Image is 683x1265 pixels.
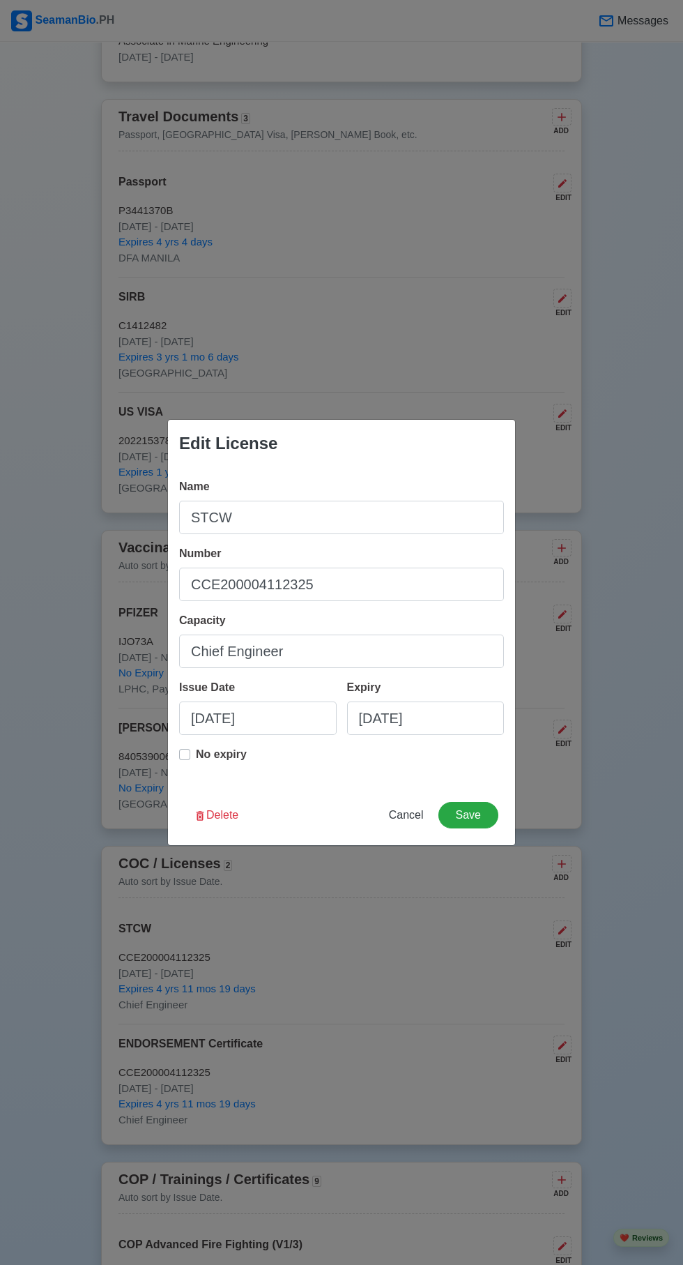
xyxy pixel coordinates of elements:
input: Ex: National Certificate of Competency [179,501,504,534]
span: Number [179,547,221,559]
button: Save [438,802,498,828]
span: Name [179,480,210,492]
span: Capacity [179,614,226,626]
button: Cancel [380,802,433,828]
div: Expiry [347,679,387,696]
p: No expiry [196,746,247,763]
span: Cancel [389,809,424,821]
button: Delete [185,802,247,828]
input: Ex: Master [179,635,504,668]
div: Issue Date [179,679,240,696]
div: Edit License [179,431,277,456]
input: Ex: EMM1234567890 [179,568,504,601]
